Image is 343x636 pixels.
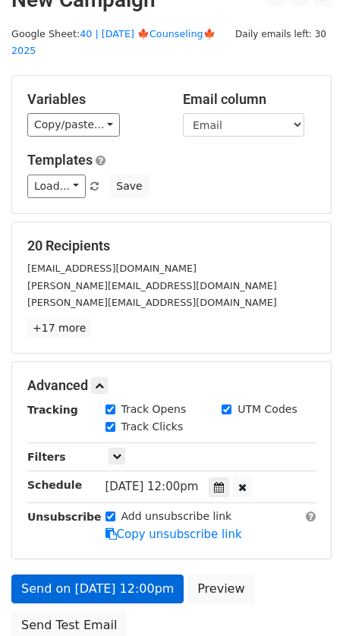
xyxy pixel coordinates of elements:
span: [DATE] 12:00pm [105,480,199,493]
strong: Filters [27,451,66,463]
a: Send on [DATE] 12:00pm [11,575,184,603]
label: Add unsubscribe link [121,508,232,524]
a: Preview [187,575,254,603]
a: 40 | [DATE] 🍁Counseling🍁 2025 [11,28,216,57]
a: Load... [27,175,86,198]
label: Track Clicks [121,419,184,435]
a: Copy/paste... [27,113,120,137]
a: Copy unsubscribe link [105,527,242,541]
small: Google Sheet: [11,28,216,57]
small: [PERSON_NAME][EMAIL_ADDRESS][DOMAIN_NAME] [27,280,277,291]
span: Daily emails left: 30 [230,26,332,43]
small: [EMAIL_ADDRESS][DOMAIN_NAME] [27,263,197,274]
a: Templates [27,152,93,168]
h5: Variables [27,91,160,108]
h5: 20 Recipients [27,238,316,254]
button: Save [109,175,149,198]
a: Daily emails left: 30 [230,28,332,39]
a: +17 more [27,319,91,338]
iframe: Chat Widget [267,563,343,636]
strong: Schedule [27,479,82,491]
label: UTM Codes [238,401,297,417]
h5: Advanced [27,377,316,394]
strong: Tracking [27,404,78,416]
small: [PERSON_NAME][EMAIL_ADDRESS][DOMAIN_NAME] [27,297,277,308]
h5: Email column [183,91,316,108]
label: Track Opens [121,401,187,417]
strong: Unsubscribe [27,511,102,523]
